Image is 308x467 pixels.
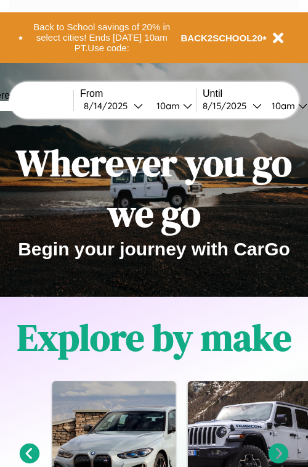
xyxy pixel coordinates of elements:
div: 8 / 15 / 2025 [203,100,253,112]
label: From [80,88,196,99]
h1: Explore by make [17,312,291,363]
button: 10am [147,99,196,112]
div: 8 / 14 / 2025 [84,100,134,112]
button: Back to School savings of 20% in select cities! Ends [DATE] 10am PT.Use code: [23,19,181,57]
div: 10am [265,100,298,112]
b: BACK2SCHOOL20 [181,33,263,43]
div: 10am [150,100,183,112]
button: 8/14/2025 [80,99,147,112]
